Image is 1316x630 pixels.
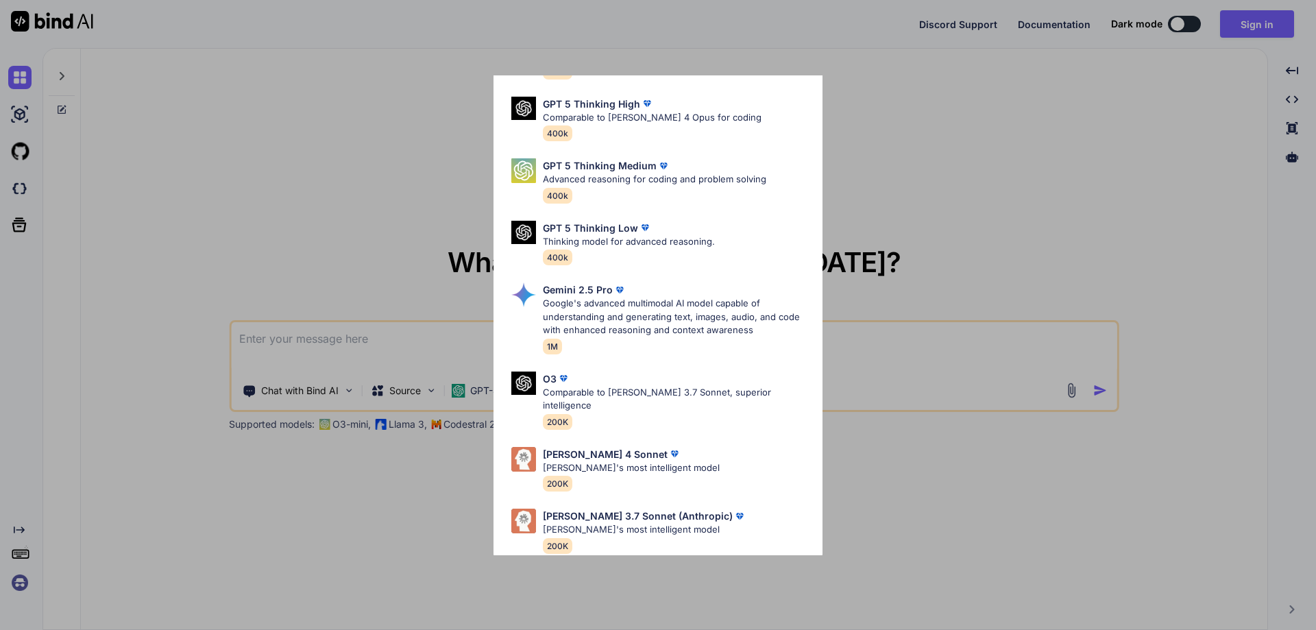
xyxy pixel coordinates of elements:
[543,523,746,537] p: [PERSON_NAME]'s most intelligent model
[543,282,613,297] p: Gemini 2.5 Pro
[511,221,536,245] img: Pick Models
[511,282,536,307] img: Pick Models
[543,509,733,523] p: [PERSON_NAME] 3.7 Sonnet (Anthropic)
[543,235,715,249] p: Thinking model for advanced reasoning.
[543,538,572,554] span: 200K
[733,509,746,523] img: premium
[557,372,570,385] img: premium
[543,447,668,461] p: [PERSON_NAME] 4 Sonnet
[640,97,654,110] img: premium
[543,250,572,265] span: 400k
[543,297,812,337] p: Google's advanced multimodal AI model capable of understanding and generating text, images, audio...
[543,461,720,475] p: [PERSON_NAME]'s most intelligent model
[543,97,640,111] p: GPT 5 Thinking High
[543,221,638,235] p: GPT 5 Thinking Low
[543,188,572,204] span: 400k
[543,476,572,492] span: 200K
[543,158,657,173] p: GPT 5 Thinking Medium
[543,414,572,430] span: 200K
[543,111,761,125] p: Comparable to [PERSON_NAME] 4 Opus for coding
[613,283,626,297] img: premium
[511,447,536,472] img: Pick Models
[543,339,562,354] span: 1M
[511,372,536,396] img: Pick Models
[543,372,557,386] p: O3
[657,159,670,173] img: premium
[511,158,536,183] img: Pick Models
[543,125,572,141] span: 400k
[511,97,536,121] img: Pick Models
[668,447,681,461] img: premium
[543,386,812,413] p: Comparable to [PERSON_NAME] 3.7 Sonnet, superior intelligence
[638,221,652,234] img: premium
[511,509,536,533] img: Pick Models
[543,173,766,186] p: Advanced reasoning for coding and problem solving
